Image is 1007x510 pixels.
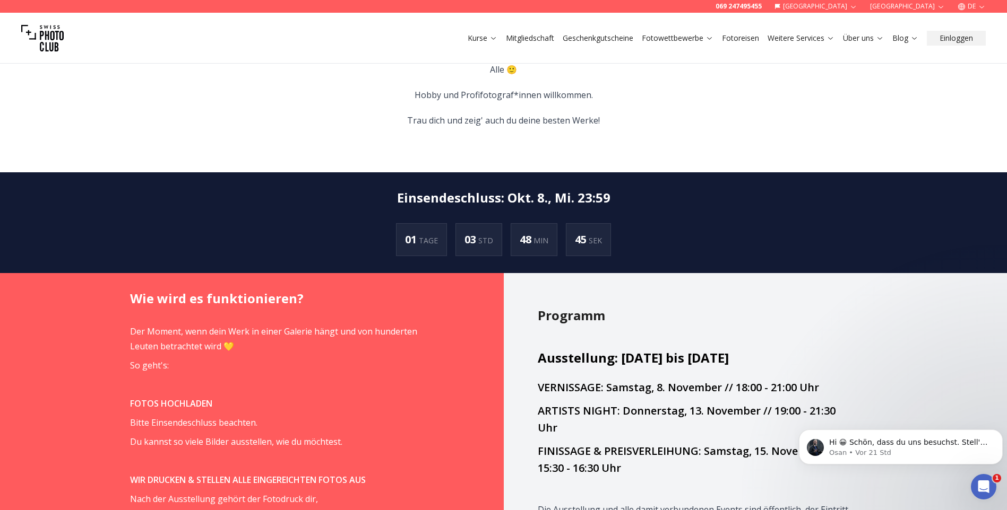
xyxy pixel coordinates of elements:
button: Mitgliedschaft [502,31,558,46]
h2: Wie wird es funktionieren? [130,290,470,307]
span: ARTISTS NIGHT: Donnerstag, 13. November // 19:00 - 21:30 Uhr [538,403,836,435]
a: Fotowettbewerbe [642,33,713,43]
h2: Einsendeschluss : Okt. 8., Mi. 23:59 [397,189,610,206]
h2: Programm [538,307,877,324]
span: VERNISSAGE: Samstag, 8. November // 18:00 - 21:00 Uhr [538,380,819,394]
button: Kurse [463,31,502,46]
span: STD [478,235,493,245]
p: Alle 🙂 [407,62,600,77]
p: Hobby und Profifotograf*innen willkommen. [407,87,600,102]
span: FINISSAGE & PREISVERLEIHUNG: Samstag, 15. November // 15:30 - 16:30 Uhr [538,444,837,475]
a: Geschenkgutscheine [563,33,633,43]
span: 01 [405,232,419,247]
span: Du kannst so viele Bilder ausstellen, wie du möchtest. [130,436,342,447]
span: Bitte Einsendeschluss beachten. [130,417,257,428]
a: Fotoreisen [722,33,759,43]
a: 069 247495455 [716,2,762,11]
span: 45 [575,232,589,247]
a: Weitere Services [768,33,834,43]
button: Weitere Services [763,31,839,46]
a: Kurse [468,33,497,43]
span: Ausstellung: [DATE] bis [DATE] [538,349,729,366]
span: 1 [993,474,1001,482]
span: SEK [589,235,602,245]
a: Mitgliedschaft [506,33,554,43]
span: TAGE [419,235,438,245]
span: Nach der Ausstellung gehört der Fotodruck dir, [130,493,318,505]
img: Swiss photo club [21,17,64,59]
span: 48 [520,232,533,247]
strong: WIR DRUCKEN & STELLEN ALLE EINGEREICHTEN FOTOS AUS [130,474,366,486]
p: Der Moment, wenn dein Werk in einer Galerie hängt und von hunderten Leuten betrachtet wird 💛 [130,324,441,354]
p: So geht's: [130,358,441,373]
button: Über uns [839,31,888,46]
button: Fotowettbewerbe [638,31,718,46]
a: Über uns [843,33,884,43]
p: Trau dich und zeig' auch du deine besten Werke! [407,113,600,128]
iframe: Intercom live chat [971,474,996,499]
span: 03 [464,232,478,247]
button: Fotoreisen [718,31,763,46]
button: Geschenkgutscheine [558,31,638,46]
span: MIN [533,235,548,245]
button: Einloggen [927,31,986,46]
strong: FOTOS HOCHLADEN [130,398,212,409]
iframe: Intercom notifications Nachricht [795,407,1007,481]
a: Blog [892,33,918,43]
button: Blog [888,31,923,46]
